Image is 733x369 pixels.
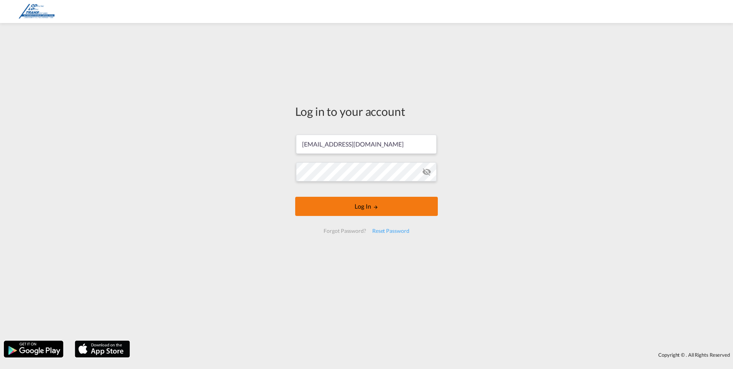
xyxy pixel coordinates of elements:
div: Reset Password [369,224,413,238]
div: Forgot Password? [320,224,369,238]
button: LOGIN [295,197,438,216]
div: Log in to your account [295,103,438,119]
img: apple.png [74,340,131,358]
input: Enter email/phone number [296,135,437,154]
img: f04a3d10673c11ed8b410b39241415e1.png [12,3,63,20]
img: google.png [3,340,64,358]
md-icon: icon-eye-off [422,167,431,176]
div: Copyright © . All Rights Reserved [134,348,733,361]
